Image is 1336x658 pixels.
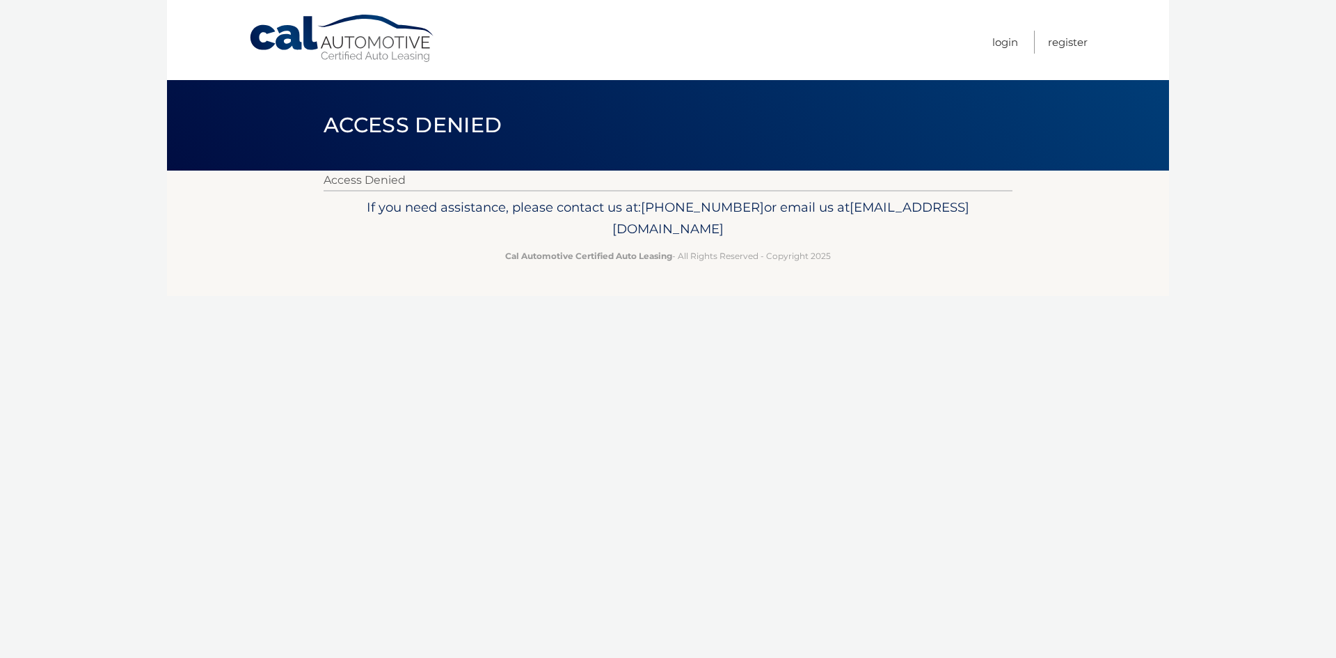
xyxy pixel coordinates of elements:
span: [PHONE_NUMBER] [641,199,764,215]
strong: Cal Automotive Certified Auto Leasing [505,251,672,261]
a: Cal Automotive [248,14,436,63]
p: If you need assistance, please contact us at: or email us at [333,196,1003,241]
a: Register [1048,31,1088,54]
span: Access Denied [324,112,502,138]
a: Login [992,31,1018,54]
p: - All Rights Reserved - Copyright 2025 [333,249,1003,263]
p: Access Denied [324,171,1012,190]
